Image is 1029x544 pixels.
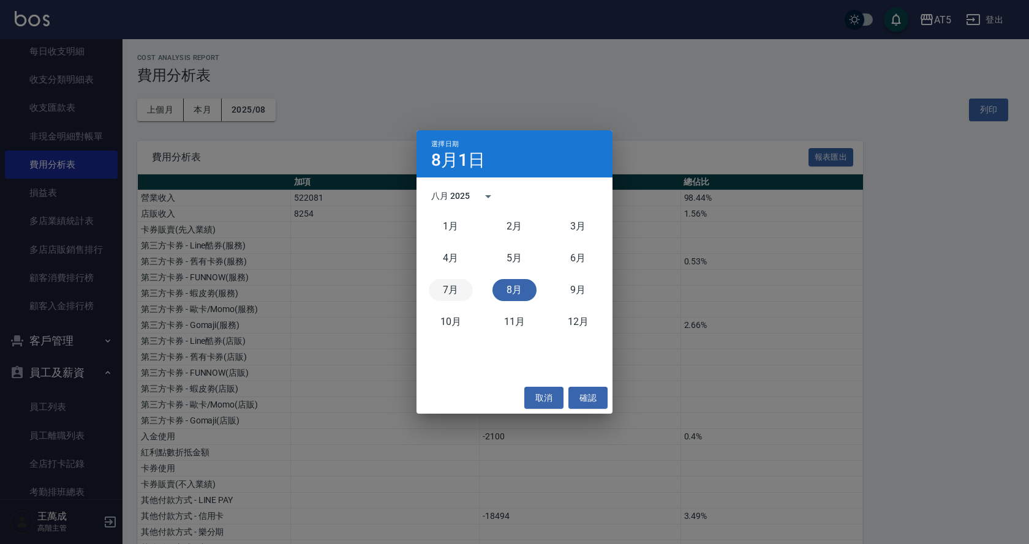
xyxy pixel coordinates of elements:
button: 十月 [429,311,473,333]
span: 選擇日期 [431,140,459,148]
button: 取消 [524,387,563,409]
button: 確認 [568,387,608,409]
button: 一月 [429,215,473,237]
button: 三月 [556,215,600,237]
button: 二月 [492,215,537,237]
button: 四月 [429,247,473,269]
button: calendar view is open, switch to year view [473,182,503,211]
button: 十一月 [492,311,537,333]
h4: 8月1日 [431,153,485,168]
button: 九月 [556,279,600,301]
button: 八月 [492,279,537,301]
button: 六月 [556,247,600,269]
button: 十二月 [556,311,600,333]
div: 八月 2025 [431,190,470,203]
button: 五月 [492,247,537,269]
button: 七月 [429,279,473,301]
